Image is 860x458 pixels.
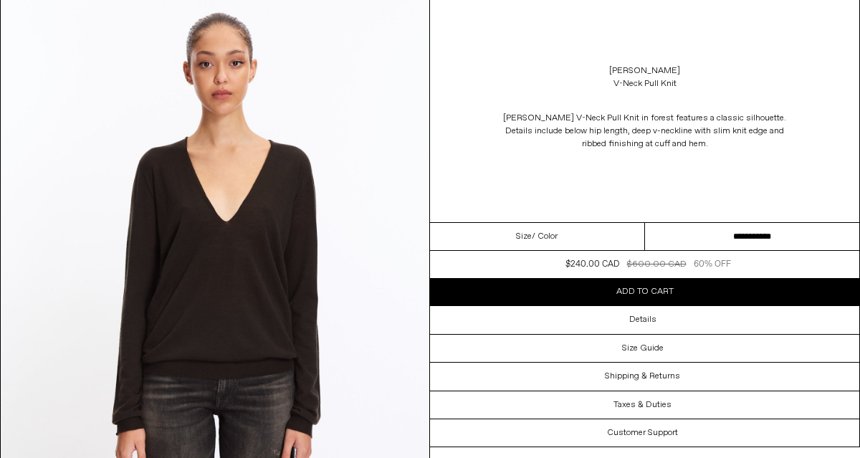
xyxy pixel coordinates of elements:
[629,315,656,325] h3: Details
[616,286,674,297] span: Add to cart
[694,258,731,271] div: 60% OFF
[613,400,672,410] h3: Taxes & Duties
[532,230,558,243] span: / Color
[516,230,532,243] span: Size
[613,77,677,90] div: V-Neck Pull Knit
[609,65,680,77] a: [PERSON_NAME]
[627,258,687,271] div: $600.00 CAD
[430,278,859,305] button: Add to cart
[565,258,619,271] div: $240.00 CAD
[622,343,664,353] h3: Size Guide
[607,428,678,438] h3: Customer Support
[605,371,680,381] h3: Shipping & Returns
[502,105,788,158] p: [PERSON_NAME] V-Neck Pull Knit in forest features a classic silhouette. Details include below hip...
